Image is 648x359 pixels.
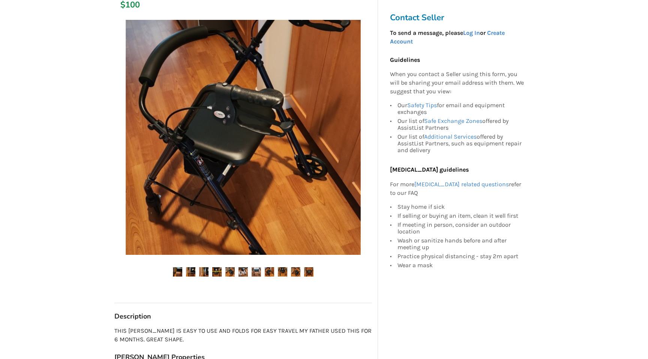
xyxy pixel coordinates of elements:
[397,211,524,220] div: If selling or buying an item, clean it well first
[397,252,524,261] div: Practice physical distancing - stay 2m apart
[424,117,482,124] a: Safe Exchange Zones
[390,56,420,63] b: Guidelines
[397,261,524,269] div: Wear a mask
[114,327,372,344] p: THIS [PERSON_NAME] IS EASY TO USE AND FOLDS FOR EASY TRAVEL MY FATHER USED THIS FOR 6 MONTHS. GRE...
[424,133,477,140] a: Additional Services
[212,267,222,277] img: folding walker with basket-walker-mobility-surrey-assistlist-listing
[390,29,505,45] strong: To send a message, please or
[390,12,528,23] h3: Contact Seller
[114,312,372,321] h3: Description
[463,29,480,36] a: Log In
[252,267,261,277] img: folding walker with basket-walker-mobility-surrey-assistlist-listing
[397,203,524,211] div: Stay home if sick
[291,267,300,277] img: folding walker with basket-walker-mobility-surrey-assistlist-listing
[390,70,524,96] p: When you contact a Seller using this form, you will be sharing your email address with them. We s...
[225,267,235,277] img: folding walker with basket-walker-mobility-surrey-assistlist-listing
[407,102,437,109] a: Safety Tips
[397,132,524,154] div: Our list of offered by AssistList Partners, such as equipment repair and delivery
[304,267,313,277] img: folding walker with basket-walker-mobility-surrey-assistlist-listing
[265,267,274,277] img: folding walker with basket-walker-mobility-surrey-assistlist-listing
[397,220,524,236] div: If meeting in person, consider an outdoor location
[397,236,524,252] div: Wash or sanitize hands before and after meeting up
[186,267,195,277] img: folding walker with basket-walker-mobility-surrey-assistlist-listing
[397,102,524,117] div: Our for email and equipment exchanges
[199,267,208,277] img: folding walker with basket-walker-mobility-surrey-assistlist-listing
[397,117,524,132] div: Our list of offered by AssistList Partners
[238,267,248,277] img: folding walker with basket-walker-mobility-surrey-assistlist-listing
[390,166,469,173] b: [MEDICAL_DATA] guidelines
[414,181,509,188] a: [MEDICAL_DATA] related questions
[278,267,287,277] img: folding walker with basket-walker-mobility-surrey-assistlist-listing
[390,180,524,197] p: For more refer to our FAQ
[173,267,182,277] img: folding walker with basket-walker-mobility-surrey-assistlist-listing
